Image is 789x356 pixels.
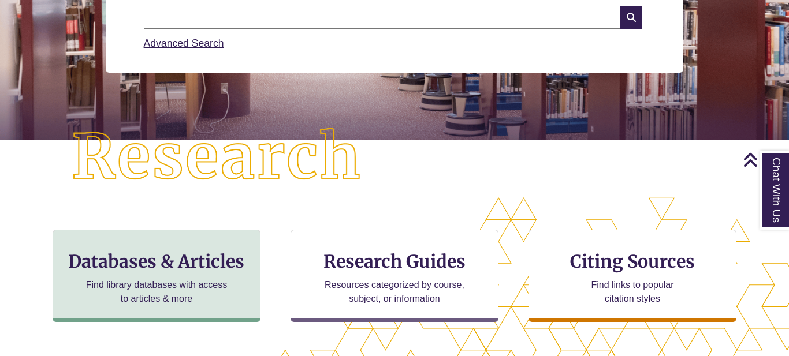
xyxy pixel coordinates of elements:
p: Find library databases with access to articles & more [81,278,232,306]
a: Citing Sources Find links to popular citation styles [529,230,736,322]
p: Find links to popular citation styles [576,278,689,306]
a: Research Guides Resources categorized by course, subject, or information [291,230,498,322]
h3: Databases & Articles [62,250,251,272]
a: Databases & Articles Find library databases with access to articles & more [53,230,260,322]
a: Back to Top [743,152,786,167]
h3: Research Guides [300,250,489,272]
a: Advanced Search [144,38,224,49]
i: Search [620,6,642,29]
p: Resources categorized by course, subject, or information [319,278,470,306]
img: Research [39,96,394,219]
h3: Citing Sources [562,250,703,272]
